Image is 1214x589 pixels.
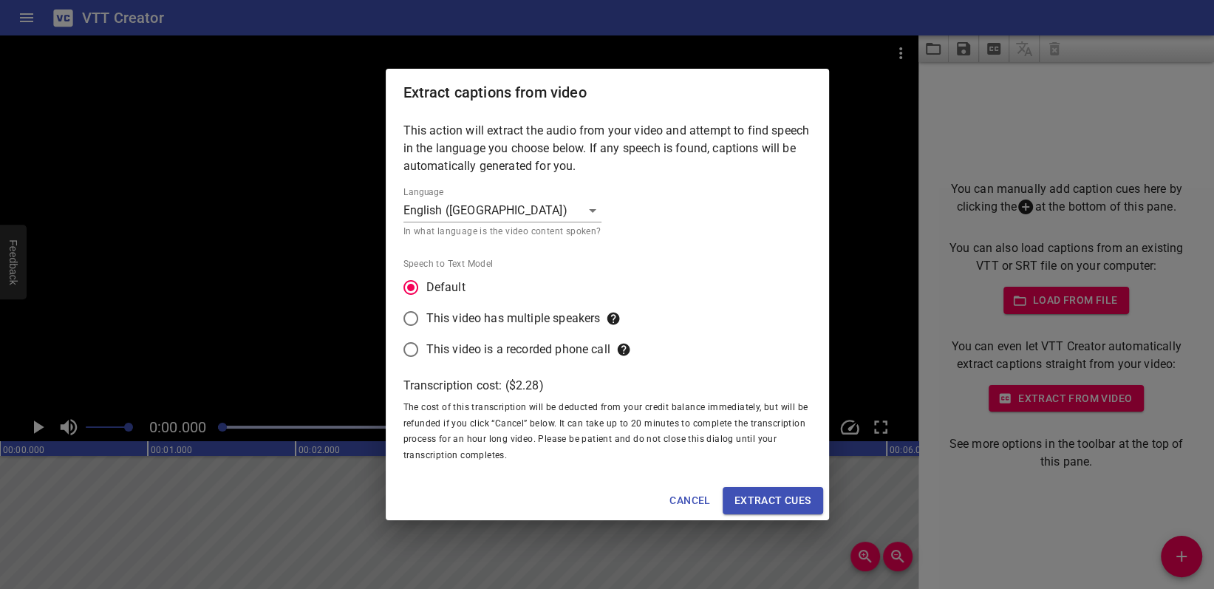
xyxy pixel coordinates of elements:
h6: Extract captions from video [403,81,587,104]
svg: Choose this for very low bit rate audio, like you would hear through a phone speaker [616,342,631,357]
div: speechModel [403,272,811,365]
button: Extract cues [723,487,823,514]
span: Extract cues [734,491,811,510]
p: This video is a recorded phone call [426,341,610,358]
label: Language [403,188,443,197]
p: Transcription cost: ($ 2.28 ) [403,377,811,395]
p: This action will extract the audio from your video and attempt to find speech in the language you... [403,122,811,175]
svg: This option seems to work well for Zoom/Video conferencing calls [606,311,621,326]
span: Cancel [669,491,710,510]
span: Default [426,279,466,296]
button: Cancel [664,487,716,514]
p: This video has multiple speakers [426,310,601,327]
div: English ([GEOGRAPHIC_DATA]) [403,199,601,222]
span: The cost of this transcription will be deducted from your credit balance immediately, but will be... [403,402,808,461]
p: In what language is the video content spoken? [403,225,601,239]
span: Speech to Text Model [403,257,811,272]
